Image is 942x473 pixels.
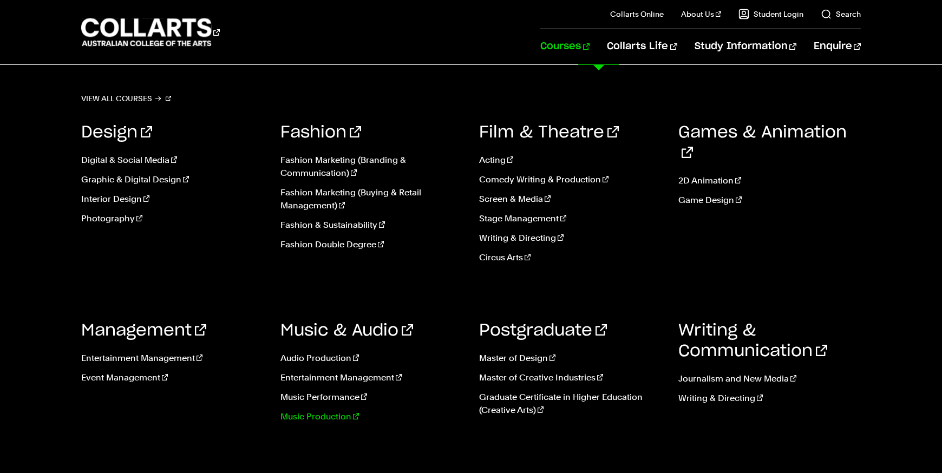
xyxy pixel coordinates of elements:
a: Master of Design [479,352,662,365]
a: Design [81,124,152,141]
a: Graphic & Digital Design [81,173,264,186]
a: Fashion Marketing (Buying & Retail Management) [280,186,463,212]
a: Fashion & Sustainability [280,219,463,232]
a: Music & Audio [280,323,413,339]
a: Photography [81,212,264,225]
a: Postgraduate [479,323,607,339]
a: Event Management [81,371,264,384]
a: Audio Production [280,352,463,365]
div: Go to homepage [81,17,220,48]
a: Graduate Certificate in Higher Education (Creative Arts) [479,391,662,417]
a: Acting [479,154,662,167]
a: Screen & Media [479,193,662,206]
a: Collarts Life [607,29,677,64]
a: Collarts Online [610,9,664,19]
a: Fashion Double Degree [280,238,463,251]
a: Entertainment Management [81,352,264,365]
a: Fashion Marketing (Branding & Communication) [280,154,463,180]
a: Film & Theatre [479,124,619,141]
a: Writing & Directing [479,232,662,245]
a: Digital & Social Media [81,154,264,167]
a: Journalism and New Media [678,372,861,385]
a: About Us [681,9,721,19]
a: Courses [540,29,590,64]
a: Enquire [814,29,861,64]
a: Interior Design [81,193,264,206]
a: Entertainment Management [280,371,463,384]
a: Music Performance [280,391,463,404]
a: Management [81,323,206,339]
a: Game Design [678,194,861,207]
a: Music Production [280,410,463,423]
a: Student Login [738,9,803,19]
a: Circus Arts [479,251,662,264]
a: Stage Management [479,212,662,225]
a: Study Information [695,29,796,64]
a: 2D Animation [678,174,861,187]
a: View all courses [81,91,171,106]
a: Search [821,9,861,19]
a: Writing & Communication [678,323,827,359]
a: Fashion [280,124,361,141]
a: Games & Animation [678,124,847,161]
a: Comedy Writing & Production [479,173,662,186]
a: Master of Creative Industries [479,371,662,384]
a: Writing & Directing [678,392,861,405]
